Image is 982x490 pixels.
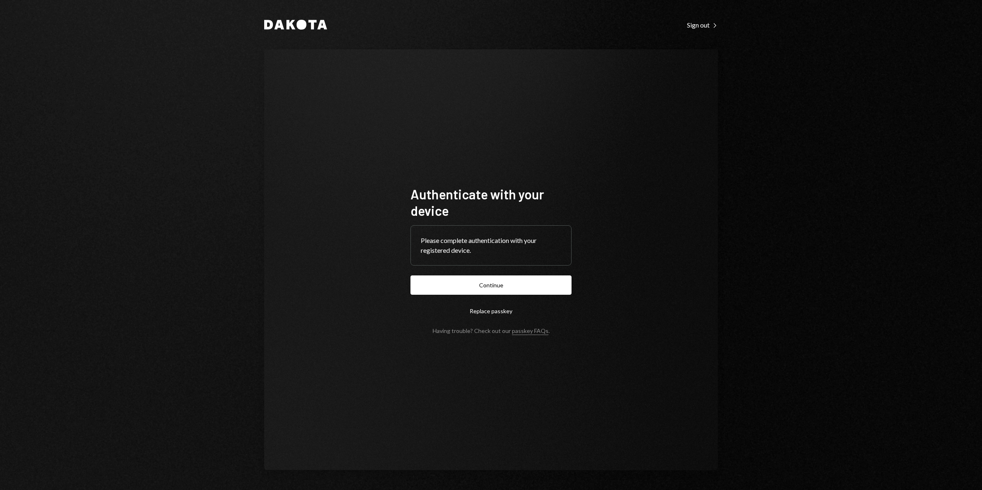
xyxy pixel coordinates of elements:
div: Sign out [687,21,718,29]
a: Sign out [687,20,718,29]
div: Please complete authentication with your registered device. [421,236,561,255]
button: Continue [410,275,572,295]
a: passkey FAQs [512,327,549,335]
button: Replace passkey [410,301,572,321]
div: Having trouble? Check out our . [433,327,550,334]
h1: Authenticate with your device [410,186,572,219]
